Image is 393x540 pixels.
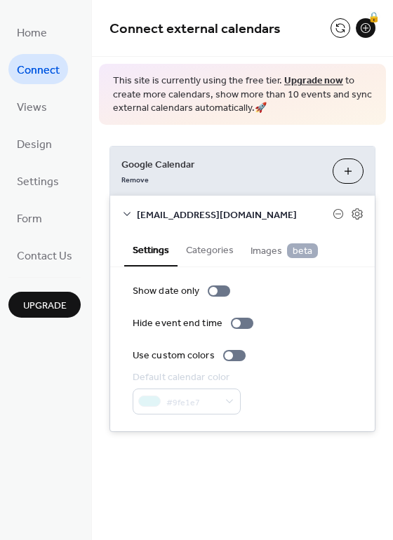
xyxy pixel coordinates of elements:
div: Use custom colors [133,349,215,363]
span: Settings [17,171,59,193]
a: Home [8,17,55,47]
span: Google Calendar [121,157,321,172]
span: Connect [17,60,60,81]
div: Hide event end time [133,316,222,331]
button: Settings [124,233,178,266]
a: Connect [8,54,68,84]
button: Upgrade [8,292,81,318]
span: Connect external calendars [109,15,281,43]
button: Images beta [242,233,326,266]
a: Form [8,203,51,233]
span: Form [17,208,42,230]
span: Contact Us [17,245,72,267]
a: Views [8,91,55,121]
div: Default calendar color [133,370,238,385]
span: Views [17,97,47,119]
a: Contact Us [8,240,81,270]
span: beta [287,243,318,258]
div: Show date only [133,284,199,299]
span: Remove [121,175,149,184]
span: Home [17,22,47,44]
button: Categories [178,233,242,265]
span: Design [17,134,52,156]
span: Upgrade [23,299,67,313]
span: [EMAIL_ADDRESS][DOMAIN_NAME] [137,208,333,222]
a: Settings [8,166,67,196]
a: Upgrade now [284,72,343,90]
span: This site is currently using the free tier. to create more calendars, show more than 10 events an... [113,74,372,116]
span: Images [251,243,318,259]
a: Design [8,128,60,158]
